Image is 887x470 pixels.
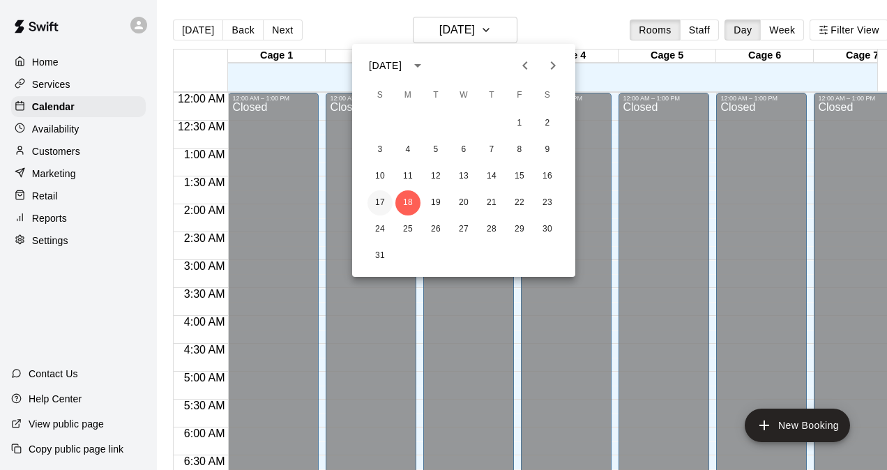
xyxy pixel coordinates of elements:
span: Wednesday [451,82,476,109]
button: 24 [367,217,393,242]
span: Saturday [535,82,560,109]
button: Next month [539,52,567,79]
button: 21 [479,190,504,215]
button: 5 [423,137,448,162]
button: 19 [423,190,448,215]
button: 15 [507,164,532,189]
div: [DATE] [369,59,402,73]
button: 30 [535,217,560,242]
button: 28 [479,217,504,242]
span: Sunday [367,82,393,109]
span: Thursday [479,82,504,109]
button: 31 [367,243,393,268]
span: Friday [507,82,532,109]
button: 12 [423,164,448,189]
button: 26 [423,217,448,242]
button: Previous month [511,52,539,79]
button: 29 [507,217,532,242]
button: 13 [451,164,476,189]
button: 18 [395,190,420,215]
button: 25 [395,217,420,242]
span: Monday [395,82,420,109]
button: 1 [507,111,532,136]
button: 4 [395,137,420,162]
button: 8 [507,137,532,162]
button: 11 [395,164,420,189]
button: 20 [451,190,476,215]
button: 27 [451,217,476,242]
button: 23 [535,190,560,215]
button: 9 [535,137,560,162]
button: 10 [367,164,393,189]
button: 6 [451,137,476,162]
button: calendar view is open, switch to year view [406,54,430,77]
button: 3 [367,137,393,162]
button: 16 [535,164,560,189]
span: Tuesday [423,82,448,109]
button: 7 [479,137,504,162]
button: 14 [479,164,504,189]
button: 17 [367,190,393,215]
button: 22 [507,190,532,215]
button: 2 [535,111,560,136]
